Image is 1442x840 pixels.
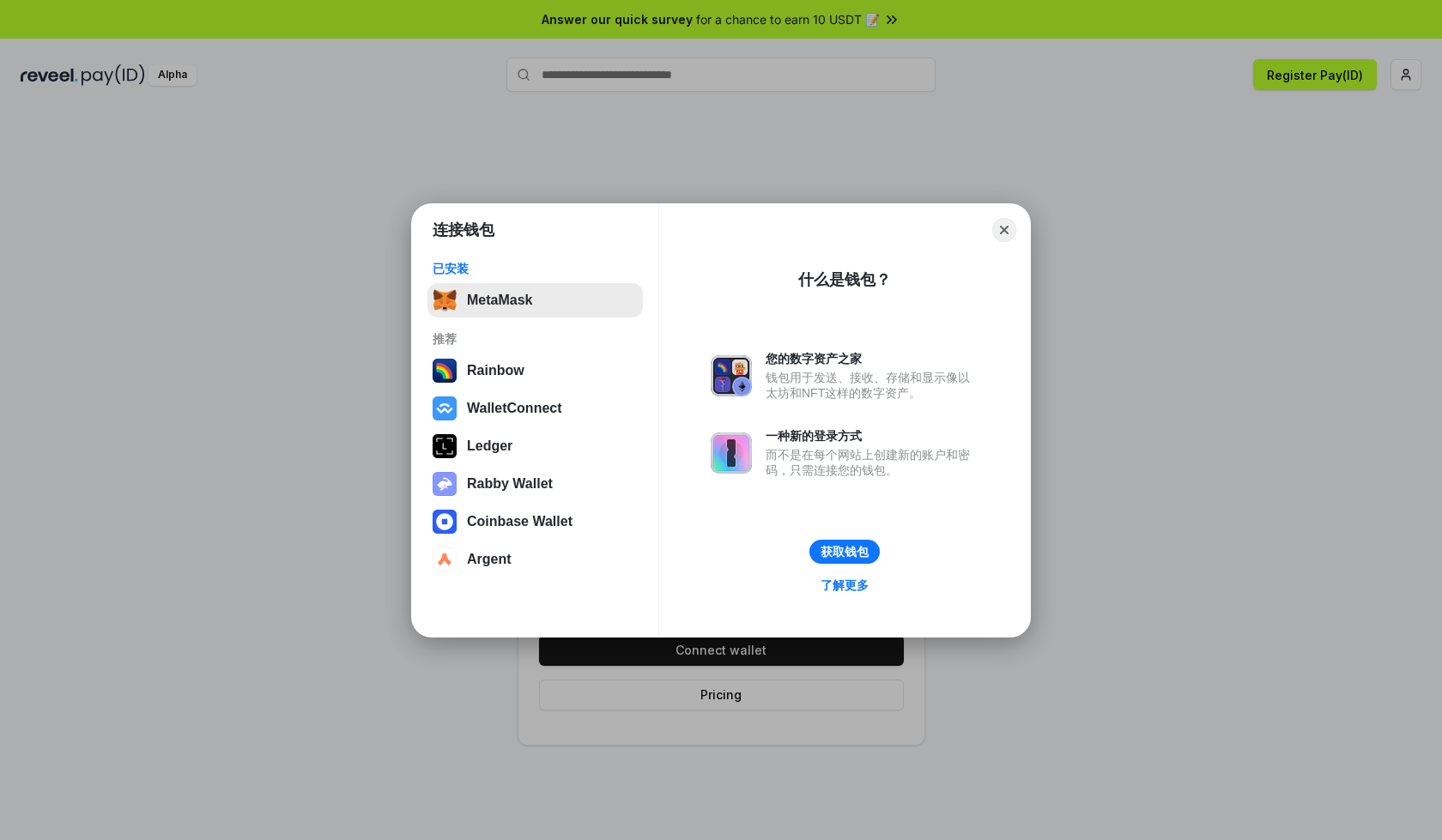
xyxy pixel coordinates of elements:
[433,261,638,276] div: 已安装
[711,355,752,396] img: svg+xml,%3Csvg%20xmlns%3D%22http%3A%2F%2Fwww.w3.org%2F2000%2Fsvg%22%20fill%3D%22none%22%20viewBox...
[711,432,752,474] img: svg+xml,%3Csvg%20xmlns%3D%22http%3A%2F%2Fwww.w3.org%2F2000%2Fsvg%22%20fill%3D%22none%22%20viewBox...
[427,283,643,317] button: MetaMask
[766,447,978,478] div: 而不是在每个网站上创建新的账户和密码，只需连接您的钱包。
[992,218,1016,242] button: Close
[433,220,494,240] h1: 连接钱包
[433,547,457,571] img: svg+xml,%3Csvg%20width%3D%2228%22%20height%3D%2228%22%20viewBox%3D%220%200%2028%2028%22%20fill%3D...
[427,505,643,539] button: Coinbase Wallet
[467,401,562,416] div: WalletConnect
[810,574,879,596] a: 了解更多
[798,269,891,290] div: 什么是钱包？
[433,288,457,312] img: svg+xml,%3Csvg%20fill%3D%22none%22%20height%3D%2233%22%20viewBox%3D%220%200%2035%2033%22%20width%...
[427,354,643,388] button: Rainbow
[427,542,643,577] button: Argent
[821,577,869,593] div: 了解更多
[766,351,978,366] div: 您的数字资产之家
[766,370,978,401] div: 钱包用于发送、接收、存储和显示像以太坊和NFT这样的数字资产。
[433,434,457,458] img: svg+xml,%3Csvg%20xmlns%3D%22http%3A%2F%2Fwww.w3.org%2F2000%2Fsvg%22%20width%3D%2228%22%20height%3...
[467,438,512,454] div: Ledger
[427,429,643,463] button: Ledger
[467,552,512,567] div: Argent
[433,359,457,383] img: svg+xml,%3Csvg%20width%3D%22120%22%20height%3D%22120%22%20viewBox%3D%220%200%20120%20120%22%20fil...
[433,331,638,347] div: 推荐
[809,540,880,564] button: 获取钱包
[467,293,532,308] div: MetaMask
[433,396,457,420] img: svg+xml,%3Csvg%20width%3D%2228%22%20height%3D%2228%22%20viewBox%3D%220%200%2028%2028%22%20fill%3D...
[467,363,524,378] div: Rainbow
[467,476,553,492] div: Rabby Wallet
[766,428,978,444] div: 一种新的登录方式
[427,391,643,426] button: WalletConnect
[433,510,457,534] img: svg+xml,%3Csvg%20width%3D%2228%22%20height%3D%2228%22%20viewBox%3D%220%200%2028%2028%22%20fill%3D...
[427,467,643,501] button: Rabby Wallet
[467,514,573,529] div: Coinbase Wallet
[821,544,869,559] div: 获取钱包
[433,472,457,496] img: svg+xml,%3Csvg%20xmlns%3D%22http%3A%2F%2Fwww.w3.org%2F2000%2Fsvg%22%20fill%3D%22none%22%20viewBox...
